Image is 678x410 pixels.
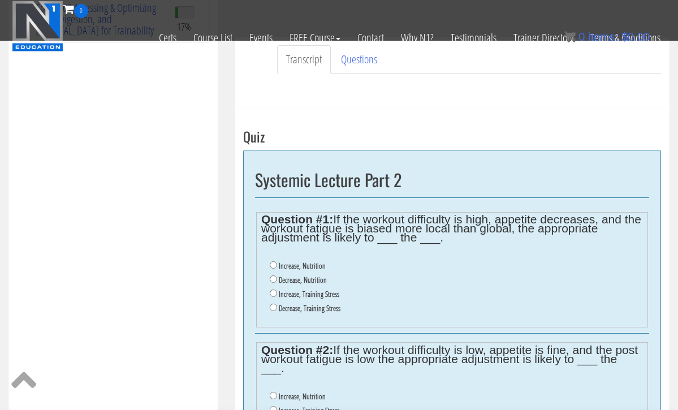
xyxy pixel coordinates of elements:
a: Transcript [277,45,331,74]
h3: Quiz [243,129,661,144]
span: items: [588,31,618,43]
a: Why N1? [392,18,442,58]
img: icon11.png [564,31,576,42]
a: Contact [349,18,392,58]
a: Questions [332,45,386,74]
legend: If the workout difficulty is low, appetite is fine, and the post workout fatigue is low the appro... [261,346,643,373]
span: 0 [74,4,88,18]
legend: If the workout difficulty is high, appetite decreases, and the workout fatigue is biased more loc... [261,215,643,242]
label: Increase, Nutrition [279,261,326,270]
h2: Systemic Lecture Part 2 [255,170,649,189]
a: Events [241,18,281,58]
label: Increase, Training Stress [279,290,339,299]
label: Decrease, Training Stress [279,304,340,313]
a: 0 items: $0.00 [564,31,650,43]
strong: Question #1: [261,213,333,226]
a: Course List [185,18,241,58]
a: FREE Course [281,18,349,58]
strong: Question #2: [261,343,333,356]
a: Certs [150,18,185,58]
bdi: 0.00 [621,31,650,43]
span: $ [621,31,628,43]
img: n1-education [12,1,63,51]
label: Increase, Nutrition [279,392,326,401]
a: Trainer Directory [505,18,582,58]
span: 0 [578,31,585,43]
a: Testimonials [442,18,505,58]
a: Terms & Conditions [582,18,669,58]
label: Decrease, Nutrition [279,275,327,284]
a: 0 [63,1,88,16]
